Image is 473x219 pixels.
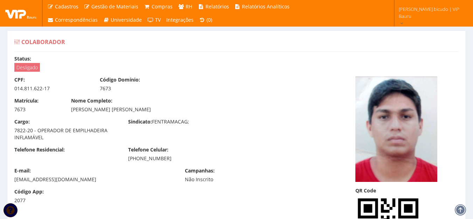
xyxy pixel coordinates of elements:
span: RH [186,3,192,10]
a: (0) [196,13,215,27]
label: Status: [14,55,31,62]
a: Integrações [164,13,196,27]
span: Compras [152,3,173,10]
span: (0) [207,16,212,23]
span: Relatórios Analíticos [242,3,290,10]
span: Desligado [14,63,40,72]
div: 2077 [14,197,61,204]
img: logo [5,8,37,19]
div: FENTRAMACAG; [123,118,237,127]
span: [PERSON_NAME].bicudo | VIP Bauru [399,6,464,20]
label: Campanhas: [185,167,215,174]
label: QR Code [355,187,376,194]
span: Integrações [166,16,194,23]
label: Cargo: [14,118,30,125]
span: Cadastros [55,3,78,10]
label: E-mail: [14,167,31,174]
span: Relatórios [206,3,229,10]
span: Colaborador [21,38,65,46]
div: [PERSON_NAME] [PERSON_NAME] [71,106,288,113]
div: 014.811.622-17 [14,85,89,92]
label: Nome Completo: [71,97,112,104]
div: 7673 [100,85,175,92]
div: 7822-20 - OPERADOR DE EMPILHADEIRA INFLAMÁVEL [14,127,118,141]
a: Universidade [100,13,145,27]
label: Telefone Celular: [128,146,168,153]
img: 406220c00cbf6044984e7f7650c35d00.png [355,76,437,182]
a: Correspondências [44,13,100,27]
span: Gestão de Materiais [91,3,138,10]
label: Código Domínio: [100,76,140,83]
label: Código App: [14,188,44,195]
label: Sindicato: [128,118,152,125]
a: TV [145,13,164,27]
div: 7673 [14,106,61,113]
span: TV [155,16,161,23]
div: [EMAIL_ADDRESS][DOMAIN_NAME] [14,176,174,183]
span: Universidade [111,16,142,23]
label: Telefone Residencial: [14,146,65,153]
label: CPF: [14,76,25,83]
div: Não Inscrito [185,176,260,183]
label: Matrícula: [14,97,39,104]
span: Correspondências [55,16,98,23]
div: [PHONE_NUMBER] [128,155,231,162]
